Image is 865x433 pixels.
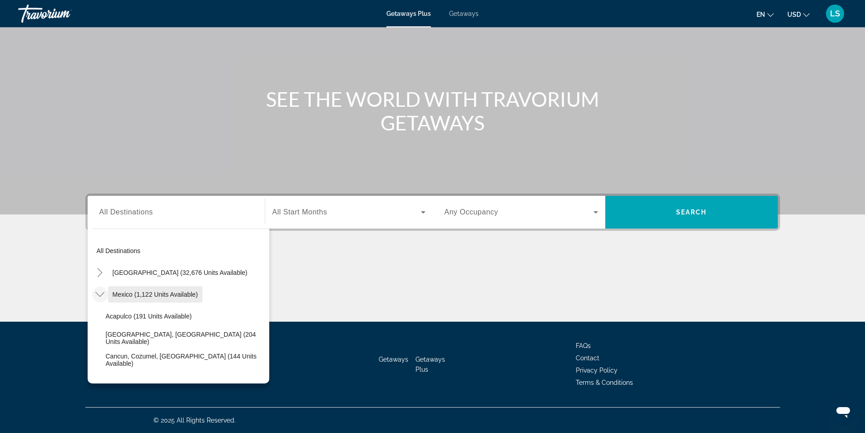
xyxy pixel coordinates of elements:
button: Toggle Mexico (1,122 units available) [92,287,108,303]
span: [GEOGRAPHIC_DATA] (32,676 units available) [113,269,247,276]
iframe: Button to launch messaging window [829,397,858,426]
span: en [756,11,765,18]
button: Change language [756,8,774,21]
a: Terms & Conditions [576,379,633,386]
span: All destinations [97,247,141,254]
button: Acapulco (191 units available) [101,308,269,324]
span: Search [676,209,707,216]
a: Getaways Plus [386,10,431,17]
button: [GEOGRAPHIC_DATA] (32,676 units available) [108,264,252,281]
span: Any Occupancy [445,208,499,216]
span: LS [830,9,840,18]
button: Toggle United States (32,676 units available) [92,265,108,281]
button: Change currency [787,8,810,21]
span: All Start Months [272,208,327,216]
a: Privacy Policy [576,367,618,374]
span: [GEOGRAPHIC_DATA], [GEOGRAPHIC_DATA] (204 units available) [106,331,265,345]
button: Search [605,196,778,229]
h1: SEE THE WORLD WITH TRAVORIUM GETAWAYS [262,87,603,134]
span: Cancun, Cozumel, [GEOGRAPHIC_DATA] (144 units available) [106,353,265,367]
a: FAQs [576,342,591,349]
span: Acapulco (191 units available) [106,313,192,320]
span: USD [787,11,801,18]
button: All destinations [92,243,269,259]
div: Search widget [88,196,778,229]
a: Contact [576,354,599,362]
button: Cancun, Cozumel, [GEOGRAPHIC_DATA] (144 units available) [101,352,269,368]
span: [GEOGRAPHIC_DATA] (23 units available) [106,378,228,385]
span: © 2025 All Rights Reserved. [153,417,236,424]
span: Mexico (1,122 units available) [113,291,198,298]
button: [GEOGRAPHIC_DATA] (23 units available) [101,373,269,390]
button: [GEOGRAPHIC_DATA], [GEOGRAPHIC_DATA] (204 units available) [101,330,269,346]
a: Getaways [379,356,408,363]
a: Getaways [449,10,479,17]
button: User Menu [823,4,847,23]
a: Getaways Plus [415,356,445,373]
button: Mexico (1,122 units available) [108,286,203,303]
span: All Destinations [99,208,153,216]
a: Travorium [18,2,109,25]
